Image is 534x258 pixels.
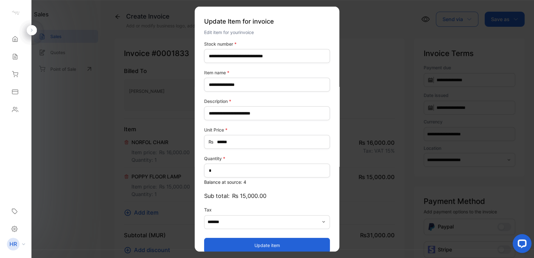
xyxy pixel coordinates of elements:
label: Stock number [204,41,330,47]
p: Balance at source: 4 [204,179,330,185]
label: Description [204,98,330,104]
span: ₨ [209,138,214,145]
label: Item name [204,69,330,76]
iframe: LiveChat chat widget [508,232,534,258]
span: Edit item for your invoice [204,30,254,35]
img: logo [11,8,20,18]
label: Tax [204,206,330,213]
p: HR [9,240,17,248]
p: Update Item for invoice [204,14,330,29]
label: Unit Price [204,126,330,133]
p: Sub total: [204,192,330,200]
label: Quantity [204,155,330,162]
button: Update item [204,238,330,253]
span: ₨ 15,000.00 [232,192,266,200]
